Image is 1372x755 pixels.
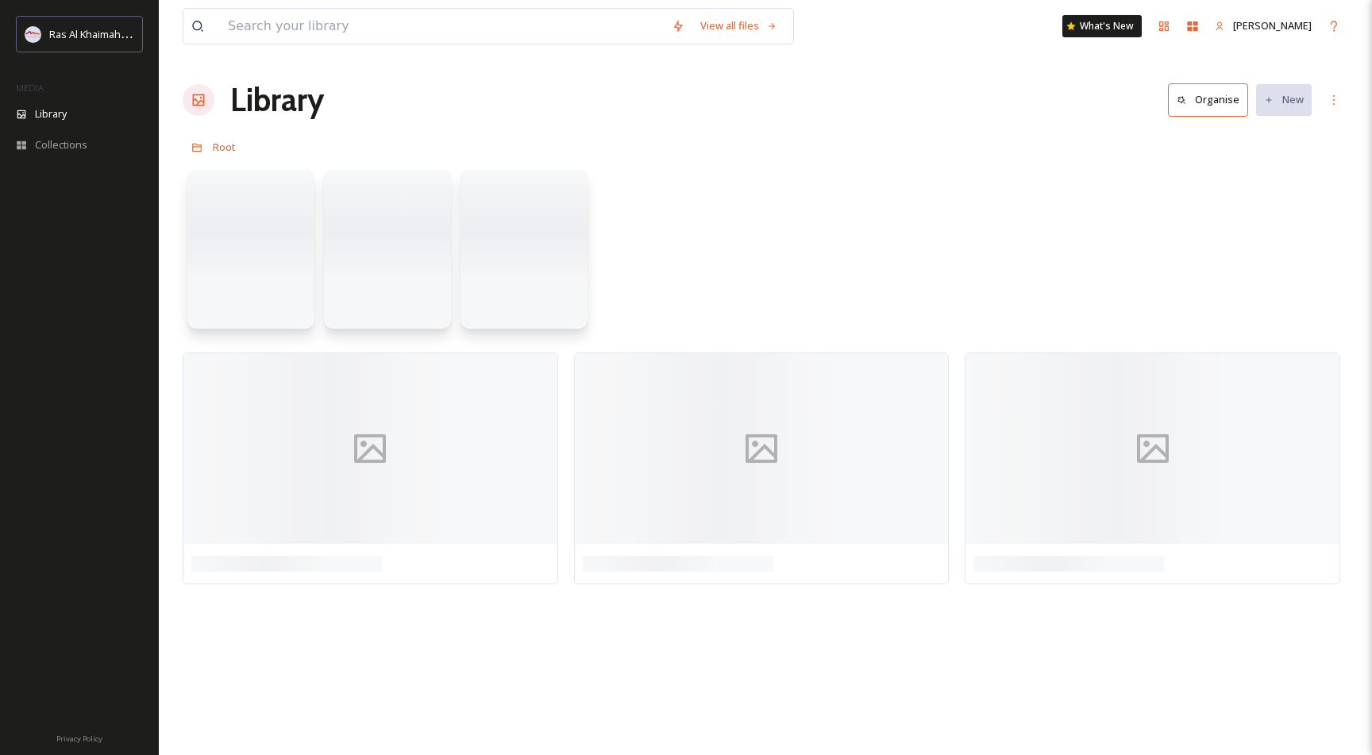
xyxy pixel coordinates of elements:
span: Root [213,140,236,154]
span: [PERSON_NAME] [1233,18,1312,33]
span: Ras Al Khaimah Tourism Development Authority [49,26,274,41]
button: New [1256,84,1312,115]
img: Logo_RAKTDA_RGB-01.png [25,26,41,42]
span: Collections [35,137,87,152]
a: [PERSON_NAME] [1207,10,1320,41]
a: Root [213,137,236,156]
span: MEDIA [16,82,44,94]
a: Library [230,76,324,124]
a: View all files [692,10,785,41]
span: Library [35,106,67,121]
a: Organise [1168,83,1256,116]
a: What's New [1062,15,1142,37]
span: Privacy Policy [56,734,102,744]
input: Search your library [220,9,664,44]
a: Privacy Policy [56,728,102,747]
button: Organise [1168,83,1248,116]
